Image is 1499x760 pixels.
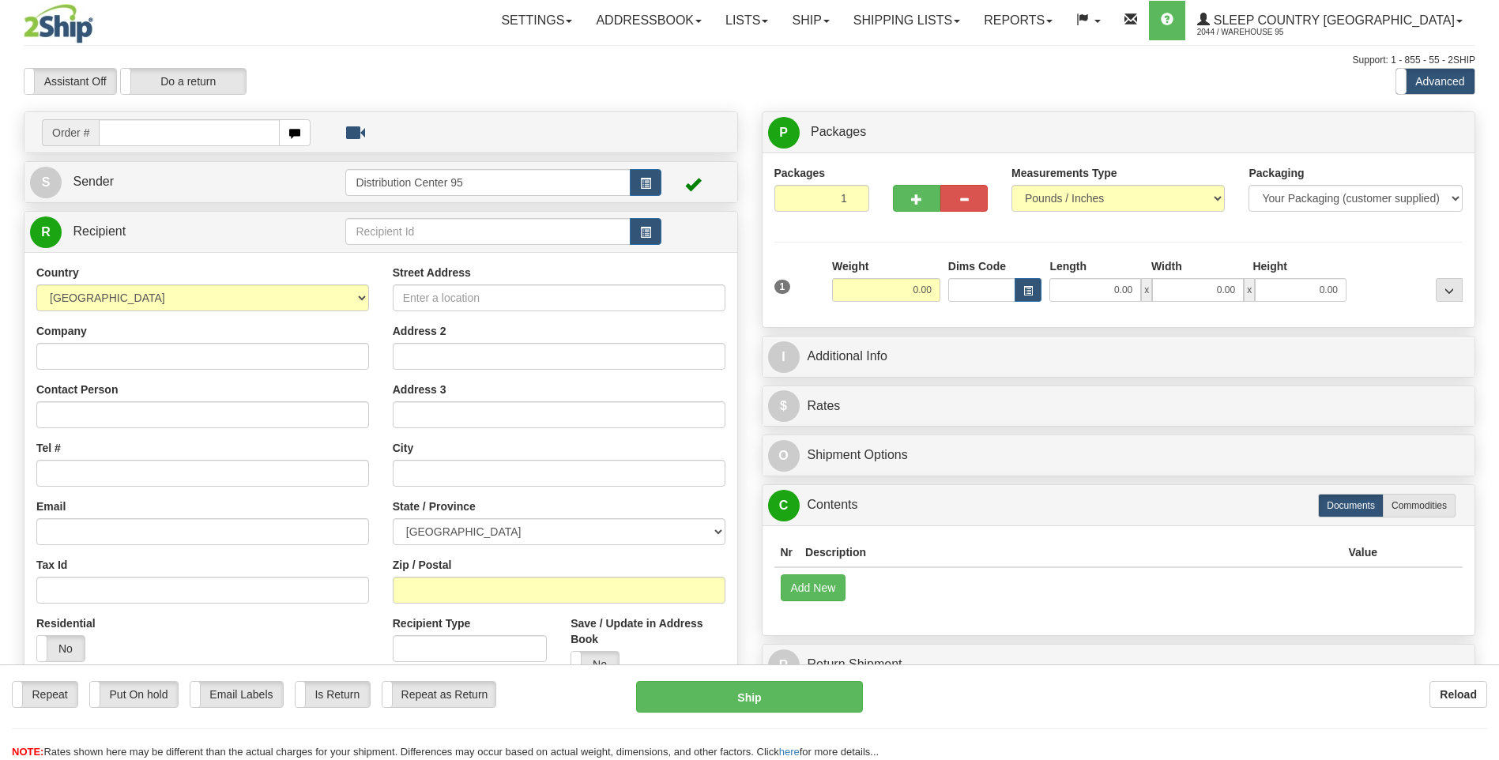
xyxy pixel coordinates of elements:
[393,382,446,397] label: Address 3
[1210,13,1455,27] span: Sleep Country [GEOGRAPHIC_DATA]
[768,649,1470,681] a: RReturn Shipment
[24,69,116,94] label: Assistant Off
[12,746,43,758] span: NOTE:
[30,167,62,198] span: S
[1396,69,1475,94] label: Advanced
[1141,278,1152,302] span: x
[13,682,77,707] label: Repeat
[1252,258,1287,274] label: Height
[768,649,800,681] span: R
[811,125,866,138] span: Packages
[190,682,283,707] label: Email Labels
[1318,494,1384,517] label: Documents
[36,615,96,631] label: Residential
[1249,165,1304,181] label: Packaging
[768,390,1470,423] a: $Rates
[90,682,178,707] label: Put On hold
[36,440,61,456] label: Tel #
[584,1,714,40] a: Addressbook
[73,224,126,238] span: Recipient
[1342,538,1384,567] th: Value
[489,1,584,40] a: Settings
[73,175,114,188] span: Sender
[842,1,972,40] a: Shipping lists
[42,119,99,146] span: Order #
[1197,24,1316,40] span: 2044 / Warehouse 95
[768,390,800,422] span: $
[1185,1,1475,40] a: Sleep Country [GEOGRAPHIC_DATA] 2044 / Warehouse 95
[948,258,1006,274] label: Dims Code
[296,682,370,707] label: Is Return
[30,166,345,198] a: S Sender
[36,323,87,339] label: Company
[393,557,452,573] label: Zip / Postal
[24,4,93,43] img: logo2044.jpg
[768,439,1470,472] a: OShipment Options
[393,323,446,339] label: Address 2
[121,69,246,94] label: Do a return
[345,169,630,196] input: Sender Id
[1440,688,1477,701] b: Reload
[768,489,1470,521] a: CContents
[393,265,471,280] label: Street Address
[571,615,725,647] label: Save / Update in Address Book
[393,499,476,514] label: State / Province
[779,746,800,758] a: here
[1151,258,1182,274] label: Width
[36,557,67,573] label: Tax Id
[24,54,1475,67] div: Support: 1 - 855 - 55 - 2SHIP
[972,1,1064,40] a: Reports
[768,116,1470,149] a: P Packages
[1383,494,1456,517] label: Commodities
[774,538,800,567] th: Nr
[781,574,846,601] button: Add New
[345,218,630,245] input: Recipient Id
[36,265,79,280] label: Country
[36,499,66,514] label: Email
[714,1,780,40] a: Lists
[780,1,841,40] a: Ship
[799,538,1342,567] th: Description
[768,340,1470,373] a: IAdditional Info
[1436,278,1463,302] div: ...
[832,258,868,274] label: Weight
[1244,278,1255,302] span: x
[393,284,725,311] input: Enter a location
[393,440,413,456] label: City
[37,636,85,661] label: No
[571,652,619,677] label: No
[768,440,800,472] span: O
[636,681,862,713] button: Ship
[393,615,471,631] label: Recipient Type
[1429,681,1487,708] button: Reload
[768,341,800,373] span: I
[1011,165,1117,181] label: Measurements Type
[1463,299,1497,461] iframe: chat widget
[30,216,311,248] a: R Recipient
[382,682,495,707] label: Repeat as Return
[768,490,800,521] span: C
[30,216,62,248] span: R
[768,117,800,149] span: P
[774,280,791,294] span: 1
[36,382,118,397] label: Contact Person
[774,165,826,181] label: Packages
[1049,258,1087,274] label: Length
